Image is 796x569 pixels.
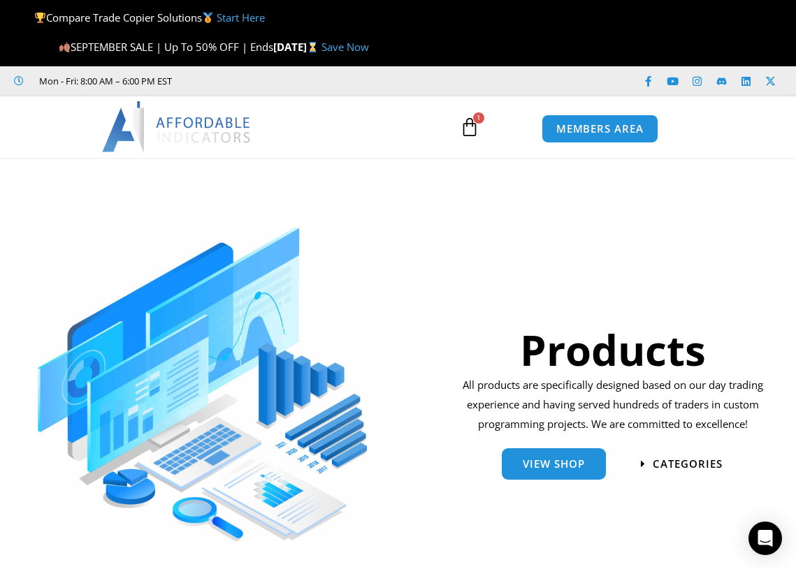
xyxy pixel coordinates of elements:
[59,40,273,54] span: SEPTEMBER SALE | Up To 50% OFF | Ends
[641,459,723,469] a: categories
[102,101,252,152] img: LogoAI | Affordable Indicators – NinjaTrader
[203,13,213,23] img: 🥇
[307,42,318,52] img: ⌛
[439,107,500,147] a: 1
[523,459,585,469] span: View Shop
[502,448,606,480] a: View Shop
[36,73,172,89] span: Mon - Fri: 8:00 AM – 6:00 PM EST
[179,74,389,88] iframe: Customer reviews powered by Trustpilot
[440,376,786,434] p: All products are specifically designed based on our day trading experience and having served hund...
[556,124,644,134] span: MEMBERS AREA
[217,10,265,24] a: Start Here
[59,42,70,52] img: 🍂
[38,228,367,542] img: ProductsSection scaled | Affordable Indicators – NinjaTrader
[542,114,658,143] a: MEMBERS AREA
[473,112,484,124] span: 1
[34,10,265,24] span: Compare Trade Copier Solutions
[748,522,782,555] div: Open Intercom Messenger
[653,459,723,469] span: categories
[440,320,786,379] h1: Products
[321,40,369,54] a: Save Now
[273,40,321,54] strong: [DATE]
[35,13,45,23] img: 🏆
